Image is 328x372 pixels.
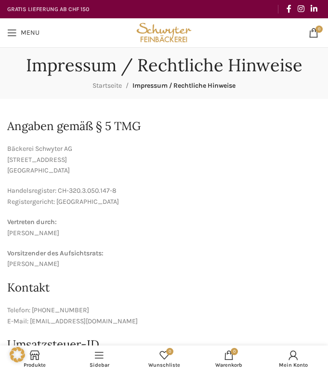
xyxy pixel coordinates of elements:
[7,279,321,296] h2: Kontakt
[7,249,104,257] strong: Vorsitzender des Aufsichtsrats:
[7,248,321,270] p: [PERSON_NAME]
[308,1,321,16] a: Linkedin social link
[266,362,321,368] span: Mein Konto
[201,362,256,368] span: Warenkorb
[26,55,302,76] h1: Impressum / Rechtliche Hinweise
[166,348,173,355] span: 0
[7,217,321,239] p: [PERSON_NAME]
[7,362,62,368] span: Produkte
[315,26,323,33] span: 0
[304,23,323,42] a: 0
[2,23,44,42] a: Open mobile menu
[294,1,307,16] a: Instagram social link
[92,81,122,90] a: Startseite
[134,18,194,47] img: Bäckerei Schwyter
[197,348,261,370] div: My cart
[197,348,261,370] a: 0 Warenkorb
[134,28,194,36] a: Site logo
[7,118,321,134] h2: Angaben gemäß § 5 TMG
[21,29,39,36] span: Menu
[131,348,196,370] a: 0 Wunschliste
[231,348,238,355] span: 0
[7,305,321,327] p: Telefon: [PHONE_NUMBER] E-Mail: [EMAIL_ADDRESS][DOMAIN_NAME]
[7,218,57,226] strong: Vertreten durch:
[7,6,89,13] strong: GRATIS LIEFERUNG AB CHF 150
[7,144,321,176] p: Bäckerei Schwyter AG [STREET_ADDRESS] [GEOGRAPHIC_DATA]
[67,348,131,370] a: Sidebar
[132,81,236,90] span: Impressum / Rechtliche Hinweise
[7,336,321,353] h2: Umsatzsteuer-ID
[131,348,196,370] div: Meine Wunschliste
[136,362,191,368] span: Wunschliste
[283,1,294,16] a: Facebook social link
[2,348,67,370] a: Produkte
[261,348,326,370] a: Mein Konto
[7,186,321,207] p: Handelsregister: CH-320.3.050.147-8 Registergericht: [GEOGRAPHIC_DATA]
[72,362,127,368] span: Sidebar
